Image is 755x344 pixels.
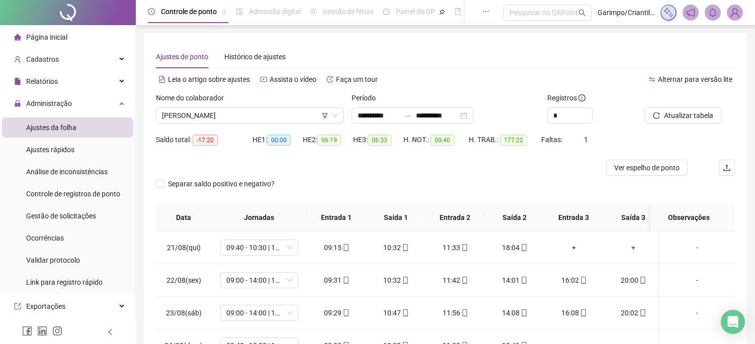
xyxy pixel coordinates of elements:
[552,307,596,318] div: 16:08
[541,136,564,144] span: Faltas:
[332,112,338,119] span: down
[721,310,745,334] div: Open Intercom Messenger
[460,309,468,316] span: mobile
[107,328,114,335] span: left
[352,92,382,103] label: Período
[434,242,477,253] div: 11:33
[658,75,732,83] span: Alternar para versão lite
[648,76,655,83] span: swap
[667,242,727,253] div: -
[578,94,585,101] span: info-circle
[493,275,536,286] div: 14:01
[156,134,253,146] div: Saldo total:
[26,77,58,85] span: Relatórios
[323,8,374,16] span: Gestão de férias
[401,277,409,284] span: mobile
[366,204,426,232] th: Saída 1
[434,275,477,286] div: 11:42
[315,275,358,286] div: 09:31
[226,240,292,255] span: 09:40 - 10:30 | 11:30 - 18:00
[26,124,76,132] span: Ajustes da folha
[353,134,403,146] div: HE 3:
[336,75,378,83] span: Faça um tour
[520,277,528,284] span: mobile
[584,136,588,144] span: 1
[260,76,267,83] span: youtube
[326,76,333,83] span: history
[148,8,155,15] span: clock-circle
[439,9,445,15] span: pushpin
[727,5,742,20] img: 2226
[612,242,655,253] div: +
[322,112,328,119] span: filter
[26,256,80,264] span: Validar protocolo
[14,100,21,107] span: lock
[303,134,353,146] div: HE 2:
[552,242,596,253] div: +
[26,190,120,198] span: Controle de registros de ponto
[604,204,663,232] th: Saída 3
[221,9,227,15] span: pushpin
[651,204,726,232] th: Observações
[374,307,417,318] div: 10:47
[404,111,412,120] span: swap-right
[14,78,21,85] span: file
[653,112,660,119] span: reload
[267,135,291,146] span: 00:00
[315,307,358,318] div: 09:29
[14,303,21,310] span: export
[401,244,409,251] span: mobile
[612,307,655,318] div: 20:02
[598,7,654,18] span: Garimpo/Criantili - O GARIMPO
[667,307,727,318] div: -
[454,8,461,15] span: book
[26,99,72,107] span: Administração
[317,135,341,146] span: 06:19
[342,309,350,316] span: mobile
[460,244,468,251] span: mobile
[26,146,74,154] span: Ajustes rápidos
[168,75,250,83] span: Leia o artigo sobre ajustes
[26,234,64,242] span: Ocorrências
[460,277,468,284] span: mobile
[14,34,21,41] span: home
[224,53,286,61] span: Histórico de ajustes
[368,135,391,146] span: 06:33
[156,92,230,103] label: Nome do colaborador
[307,204,366,232] th: Entrada 1
[26,33,67,41] span: Página inicial
[659,212,718,223] span: Observações
[426,204,485,232] th: Entrada 2
[22,326,32,336] span: facebook
[578,9,586,17] span: search
[686,8,695,17] span: notification
[26,212,96,220] span: Gestão de solicitações
[193,135,218,146] span: -17:20
[612,275,655,286] div: 20:00
[482,8,489,15] span: ellipsis
[663,7,674,18] img: sparkle-icon.fc2bf0ac1784a2077858766a79e2daf3.svg
[520,309,528,316] span: mobile
[723,164,731,172] span: upload
[374,242,417,253] div: 10:32
[166,309,202,317] span: 23/08(sáb)
[26,302,65,310] span: Exportações
[434,307,477,318] div: 11:56
[493,307,536,318] div: 14:08
[469,134,541,146] div: H. TRAB.:
[37,326,47,336] span: linkedin
[158,76,165,83] span: file-text
[211,204,307,232] th: Jornadas
[26,278,103,286] span: Link para registro rápido
[579,277,587,284] span: mobile
[403,134,469,146] div: H. NOT.:
[342,244,350,251] span: mobile
[226,305,292,320] span: 09:00 - 14:00 | 16:00 - 20:00
[270,75,316,83] span: Assista o vídeo
[26,55,59,63] span: Cadastros
[404,111,412,120] span: to
[161,8,217,16] span: Controle de ponto
[374,275,417,286] div: 10:32
[431,135,454,146] span: 00:40
[645,107,721,124] button: Atualizar tabela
